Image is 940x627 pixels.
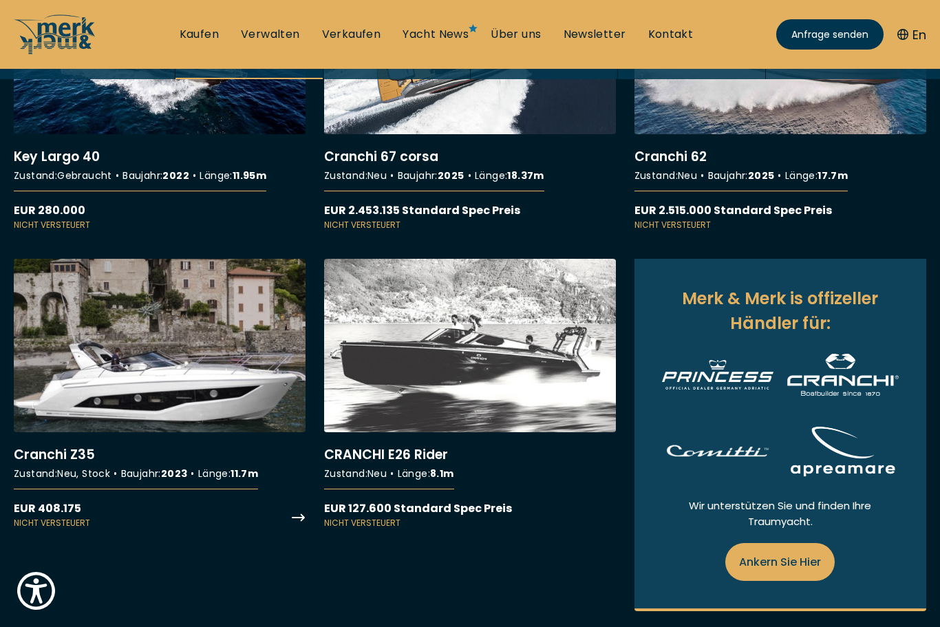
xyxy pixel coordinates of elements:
[791,28,868,42] span: Anfrage senden
[241,27,300,42] a: Verwalten
[662,443,773,460] img: Comitti
[324,259,616,529] a: More details aboutCRANCHI E26 Rider
[322,27,381,42] a: Verkaufen
[725,543,835,581] a: Ankern Sie Hier
[739,553,821,571] span: Ankern Sie Hier
[897,25,926,44] button: En
[564,27,626,42] a: Newsletter
[787,423,899,480] img: Apreamare
[180,27,219,42] a: Kaufen
[776,19,884,50] a: Anfrage senden
[14,568,58,613] button: Show Accessibility Preferences
[662,498,899,529] p: Wir unterstützen Sie und finden Ihre Traumyacht.
[14,259,306,529] a: More details aboutCranchi Z35
[648,27,694,42] a: Kontakt
[662,286,899,336] h2: Merk & Merk is offizeller Händler für:
[787,354,899,396] img: Cranchi
[662,360,773,389] img: Princess Yachts
[403,27,469,42] a: Yacht News
[491,27,541,42] a: Über uns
